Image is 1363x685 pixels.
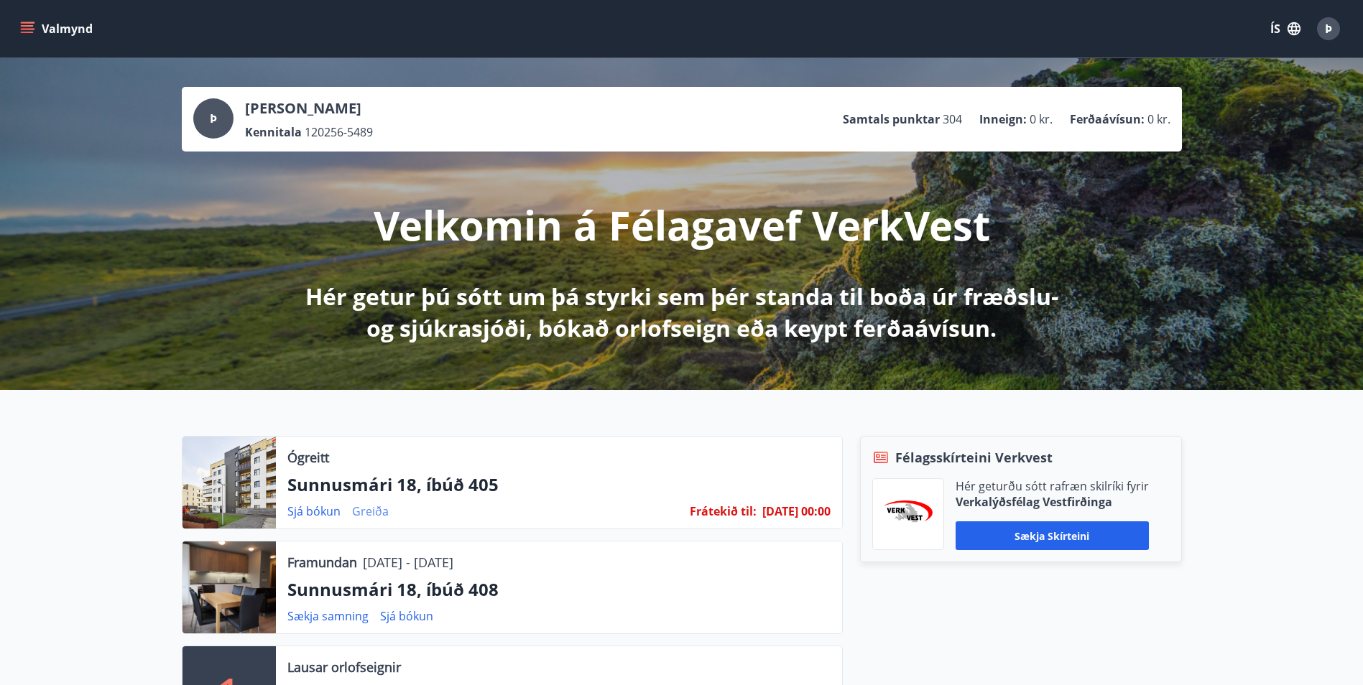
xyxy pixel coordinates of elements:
p: Ógreitt [287,448,329,467]
p: Hér getur þú sótt um þá styrki sem þér standa til boða úr fræðslu- og sjúkrasjóði, bókað orlofsei... [302,281,1061,344]
span: Þ [1325,21,1332,37]
span: Félagsskírteini Verkvest [895,448,1053,467]
p: Sunnusmári 18, íbúð 408 [287,577,831,602]
span: 0 kr. [1030,111,1053,127]
span: 120256-5489 [305,124,373,140]
button: Þ [1311,11,1346,46]
span: 304 [943,111,962,127]
span: Frátekið til : [690,503,757,519]
span: 0 kr. [1147,111,1170,127]
button: Sækja skírteini [956,521,1149,550]
p: Samtals punktar [843,111,940,127]
a: Sækja samning [287,608,369,624]
p: Inneign : [979,111,1027,127]
span: Þ [210,111,217,126]
p: Ferðaávísun : [1070,111,1145,127]
p: Kennitala [245,124,302,140]
p: [PERSON_NAME] [245,98,373,118]
button: menu [17,16,98,42]
button: ÍS [1262,16,1308,42]
a: Sjá bókun [380,608,433,624]
a: Greiða [352,503,389,519]
p: Lausar orlofseignir [287,658,401,676]
p: Framundan [287,553,357,572]
a: Sjá bókun [287,503,341,519]
p: Velkomin á Félagavef VerkVest [374,197,990,252]
p: [DATE] - [DATE] [363,553,453,572]
img: jihgzMk4dcgjRAW2aMgpbAqQEG7LZi0j9dOLAUvz.png [884,500,933,528]
p: Hér geturðu sótt rafræn skilríki fyrir [956,478,1149,494]
p: Verkalýðsfélag Vestfirðinga [956,494,1149,510]
span: [DATE] 00:00 [762,503,831,519]
p: Sunnusmári 18, íbúð 405 [287,472,831,497]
